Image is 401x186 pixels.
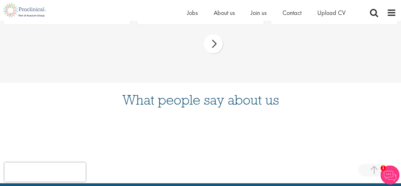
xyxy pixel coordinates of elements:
[251,9,267,17] a: Join us
[204,34,223,53] div: next
[4,162,86,182] iframe: reCAPTCHA
[214,9,235,17] a: About us
[380,165,399,184] img: Chatbot
[317,9,346,17] a: Upload CV
[282,9,301,17] a: Contact
[380,165,386,171] span: 1
[187,9,198,17] a: Jobs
